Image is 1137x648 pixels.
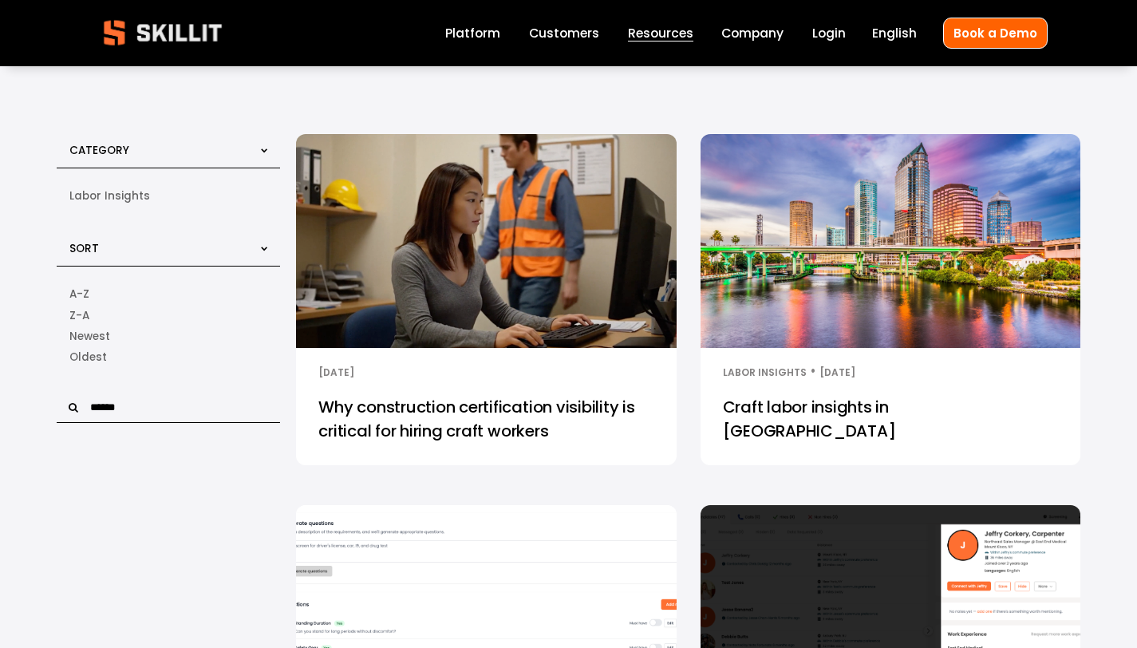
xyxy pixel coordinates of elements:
[294,133,678,350] img: Why construction certification visibility is critical for hiring craft workers
[723,365,807,379] a: Labor Insights
[819,365,855,379] time: [DATE]
[69,305,267,326] a: Alphabetical
[698,133,1082,350] img: Craft labor insights in Tampa
[69,307,89,325] span: Z-A
[69,346,267,367] a: Date
[69,284,267,305] a: Alphabetical
[445,22,500,44] a: Platform
[69,286,89,303] span: A-Z
[69,144,129,159] span: Category
[69,349,107,366] span: Oldest
[721,22,784,44] a: Company
[701,382,1080,465] a: Craft labor insights in [GEOGRAPHIC_DATA]
[296,382,676,465] a: Why construction certification visibility is critical for hiring craft workers
[90,9,235,57] img: Skillit
[69,328,110,346] span: Newest
[812,22,846,44] a: Login
[318,365,354,379] time: [DATE]
[69,241,99,256] span: Sort
[628,22,693,44] a: folder dropdown
[872,22,917,44] div: language picker
[628,24,693,42] span: Resources
[943,18,1048,49] a: Book a Demo
[872,24,917,42] span: English
[529,22,599,44] a: Customers
[69,326,267,346] a: Date
[69,186,267,207] a: Labor Insights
